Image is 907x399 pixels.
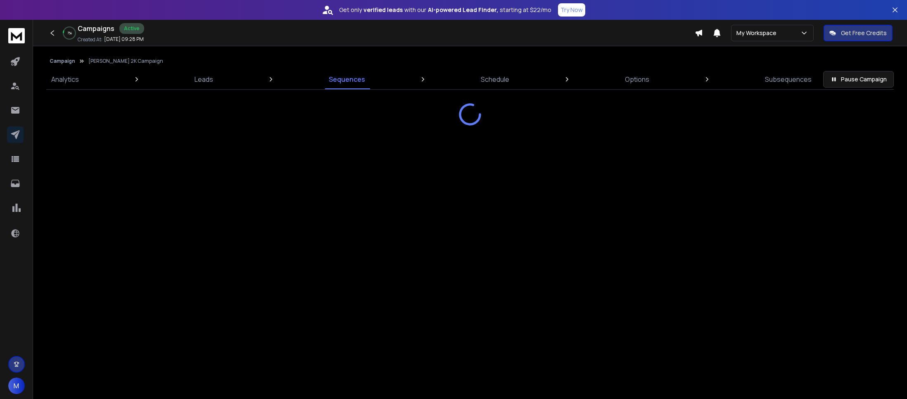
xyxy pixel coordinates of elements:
[78,24,114,33] h1: Campaigns
[363,6,403,14] strong: verified leads
[558,3,585,17] button: Try Now
[51,74,79,84] p: Analytics
[324,69,370,89] a: Sequences
[736,29,780,37] p: My Workspace
[119,23,144,34] div: Active
[824,25,893,41] button: Get Free Credits
[104,36,144,43] p: [DATE] 09:28 PM
[190,69,218,89] a: Leads
[195,74,213,84] p: Leads
[8,378,25,394] button: M
[8,28,25,43] img: logo
[88,58,163,64] p: [PERSON_NAME] 2K Campaign
[765,74,812,84] p: Subsequences
[625,74,649,84] p: Options
[481,74,509,84] p: Schedule
[46,69,84,89] a: Analytics
[760,69,817,89] a: Subsequences
[339,6,551,14] p: Get only with our starting at $22/mo
[560,6,583,14] p: Try Now
[841,29,887,37] p: Get Free Credits
[78,36,102,43] p: Created At:
[329,74,365,84] p: Sequences
[823,71,894,88] button: Pause Campaign
[476,69,514,89] a: Schedule
[67,31,72,36] p: 7 %
[620,69,654,89] a: Options
[50,58,75,64] button: Campaign
[428,6,498,14] strong: AI-powered Lead Finder,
